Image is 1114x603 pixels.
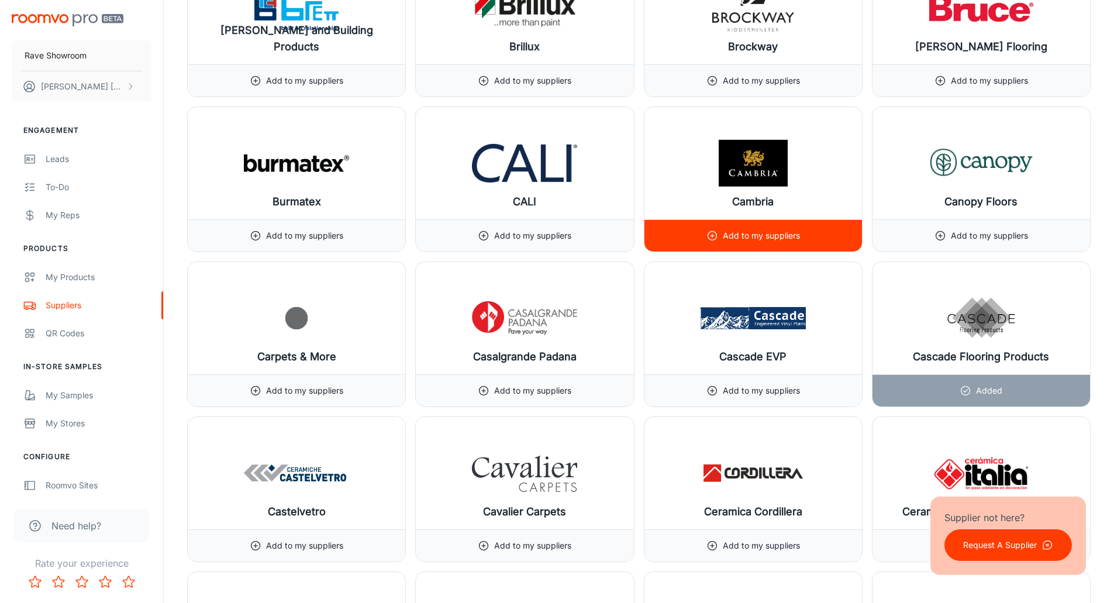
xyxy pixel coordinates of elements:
[41,80,123,93] p: [PERSON_NAME] [PERSON_NAME]
[46,327,151,340] div: QR Codes
[723,539,800,552] p: Add to my suppliers
[473,349,577,365] h6: Casalgrande Padana
[494,229,571,242] p: Add to my suppliers
[723,384,800,397] p: Add to my suppliers
[951,229,1028,242] p: Add to my suppliers
[704,504,802,520] h6: Ceramica Cordillera
[728,39,778,55] h6: Brockway
[732,194,774,210] h6: Cambria
[483,504,566,520] h6: Cavalier Carpets
[513,194,536,210] h6: CALI
[266,539,343,552] p: Add to my suppliers
[944,194,1018,210] h6: Canopy Floors
[244,295,349,342] img: Carpets & More
[472,140,577,187] img: CALI
[944,511,1072,525] p: Supplier not here?
[701,140,806,187] img: Cambria
[976,384,1002,397] p: Added
[46,209,151,222] div: My Reps
[46,153,151,166] div: Leads
[701,450,806,497] img: Ceramica Cordillera
[46,299,151,312] div: Suppliers
[197,22,396,55] h6: [PERSON_NAME] and Building Products
[723,74,800,87] p: Add to my suppliers
[273,194,321,210] h6: Burmatex
[70,570,94,594] button: Rate 3 star
[509,39,540,55] h6: Brillux
[929,450,1034,497] img: Ceramica Italia
[929,140,1034,187] img: Canopy Floors
[494,384,571,397] p: Add to my suppliers
[23,570,47,594] button: Rate 1 star
[472,295,577,342] img: Casalgrande Padana
[268,504,326,520] h6: Castelvetro
[51,519,101,533] span: Need help?
[719,349,787,365] h6: Cascade EVP
[46,417,151,430] div: My Stores
[913,349,1049,365] h6: Cascade Flooring Products
[266,74,343,87] p: Add to my suppliers
[472,450,577,497] img: Cavalier Carpets
[494,539,571,552] p: Add to my suppliers
[12,71,151,102] button: [PERSON_NAME] [PERSON_NAME]
[951,74,1028,87] p: Add to my suppliers
[266,229,343,242] p: Add to my suppliers
[963,539,1037,552] p: Request A Supplier
[494,74,571,87] p: Add to my suppliers
[723,229,800,242] p: Add to my suppliers
[12,14,123,26] img: Roomvo PRO Beta
[94,570,117,594] button: Rate 4 star
[244,140,349,187] img: Burmatex
[902,504,1060,520] h6: Ceramica [GEOGRAPHIC_DATA]
[244,450,349,497] img: Castelvetro
[46,181,151,194] div: To-do
[47,570,70,594] button: Rate 2 star
[117,570,140,594] button: Rate 5 star
[46,479,151,492] div: Roomvo Sites
[257,349,336,365] h6: Carpets & More
[915,39,1047,55] h6: [PERSON_NAME] Flooring
[701,295,806,342] img: Cascade EVP
[929,295,1034,342] img: Cascade Flooring Products
[12,40,151,71] button: Rave Showroom
[46,271,151,284] div: My Products
[46,389,151,402] div: My Samples
[9,556,154,570] p: Rate your experience
[266,384,343,397] p: Add to my suppliers
[944,529,1072,561] button: Request A Supplier
[25,49,87,62] p: Rave Showroom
